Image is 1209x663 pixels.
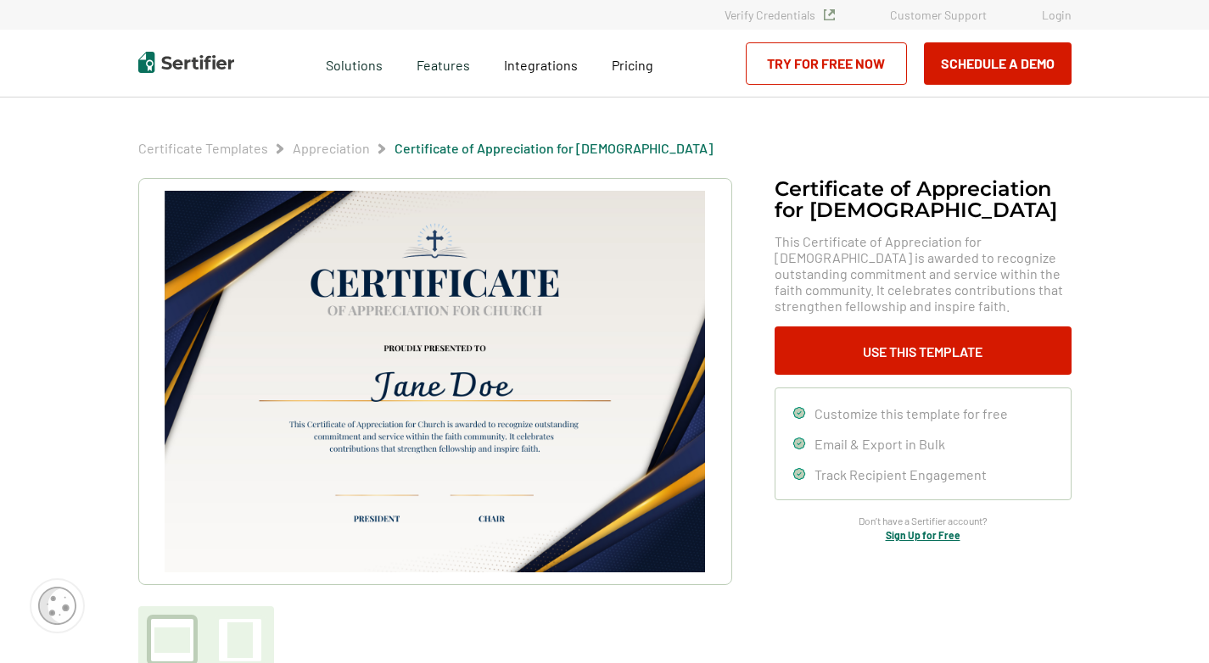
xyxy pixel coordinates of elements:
[395,140,713,157] span: Certificate of Appreciation for [DEMOGRAPHIC_DATA]​
[924,42,1072,85] button: Schedule a Demo
[746,42,907,85] a: Try for Free Now
[293,140,370,156] a: Appreciation
[165,191,704,572] img: Certificate of Appreciation for Church​
[38,587,76,625] img: Cookie Popup Icon
[814,466,987,482] span: Track Recipient Engagement
[1042,8,1072,22] a: Login
[326,53,383,74] span: Solutions
[814,436,945,452] span: Email & Export in Bulk
[886,529,960,541] a: Sign Up for Free
[612,57,653,73] span: Pricing
[417,53,470,74] span: Features
[859,513,988,529] span: Don’t have a Sertifier account?
[775,326,1072,375] button: Use This Template
[138,140,268,156] a: Certificate Templates
[395,140,713,156] a: Certificate of Appreciation for [DEMOGRAPHIC_DATA]​
[138,140,713,157] div: Breadcrumb
[890,8,987,22] a: Customer Support
[775,233,1072,314] span: This Certificate of Appreciation for [DEMOGRAPHIC_DATA] is awarded to recognize outstanding commi...
[612,53,653,74] a: Pricing
[293,140,370,157] span: Appreciation
[1124,582,1209,663] iframe: Chat Widget
[504,53,578,74] a: Integrations
[814,405,1008,421] span: Customize this template for free
[138,140,268,157] span: Certificate Templates
[824,9,835,20] img: Verified
[725,8,835,22] a: Verify Credentials
[775,178,1072,220] h1: Certificate of Appreciation for [DEMOGRAPHIC_DATA]​
[138,52,234,73] img: Sertifier | Digital Credentialing Platform
[504,57,578,73] span: Integrations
